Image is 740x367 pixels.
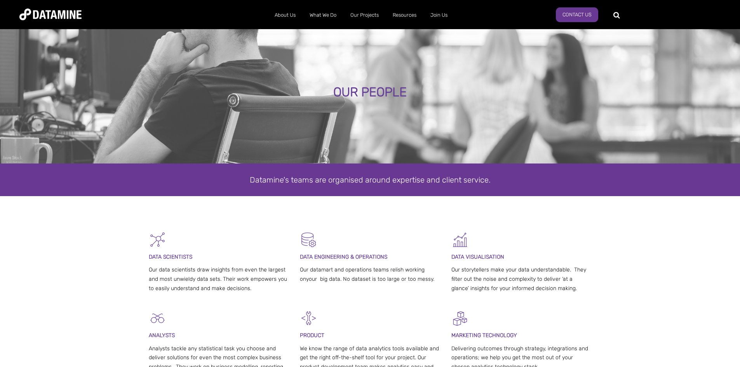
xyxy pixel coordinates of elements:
[268,5,303,25] a: About Us
[300,310,317,327] img: Development
[451,231,469,249] img: Graph 5
[303,5,343,25] a: What We Do
[451,265,592,293] p: Our storytellers make your data understandable. They filter out the noise and complexity to deliv...
[556,7,598,22] a: Contact Us
[451,254,504,260] span: DATA VISUALISATION
[149,254,192,260] span: DATA SCIENTISTS
[451,332,517,339] span: MARKETING TECHNOLOGY
[149,332,175,339] span: ANALYSTS
[250,175,491,184] span: Datamine's teams are organised around expertise and client service.
[149,231,166,249] img: Graph - Network
[300,265,440,284] p: Our datamart and operations teams relish working onyour big data. No dataset is too large or too ...
[300,332,324,339] span: PRODUCT
[149,265,289,293] p: Our data scientists draw insights from even the largest and most unwieldy data sets. Their work e...
[84,85,656,99] div: OUR PEOPLE
[19,9,82,20] img: Datamine
[423,5,454,25] a: Join Us
[343,5,386,25] a: Our Projects
[149,310,166,327] img: Analysts
[300,254,387,260] span: DATA ENGINEERING & OPERATIONS
[386,5,423,25] a: Resources
[451,310,469,327] img: Digital Activation
[300,231,317,249] img: Datamart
